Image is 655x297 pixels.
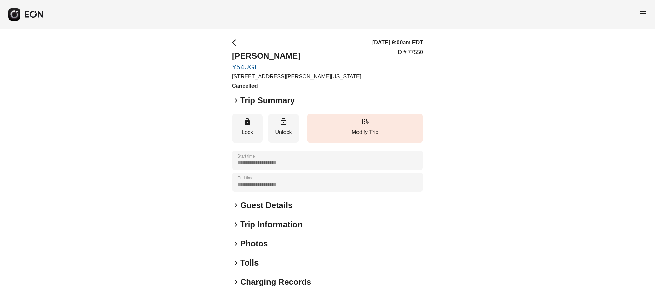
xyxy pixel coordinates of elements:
[235,128,259,136] p: Lock
[372,39,423,47] h3: [DATE] 9:00am EDT
[279,118,288,126] span: lock_open
[240,276,311,287] h2: Charging Records
[361,118,369,126] span: edit_road
[232,259,240,267] span: keyboard_arrow_right
[310,128,420,136] p: Modify Trip
[232,240,240,248] span: keyboard_arrow_right
[240,257,259,268] h2: Tolls
[240,95,295,106] h2: Trip Summary
[232,201,240,210] span: keyboard_arrow_right
[240,238,268,249] h2: Photos
[272,128,295,136] p: Unlock
[240,219,303,230] h2: Trip Information
[232,114,263,143] button: Lock
[268,114,299,143] button: Unlock
[232,63,361,71] a: Y54UGL
[240,200,292,211] h2: Guest Details
[307,114,423,143] button: Modify Trip
[232,220,240,229] span: keyboard_arrow_right
[639,9,647,17] span: menu
[232,82,361,90] h3: Cancelled
[232,72,361,81] p: [STREET_ADDRESS][PERSON_NAME][US_STATE]
[232,278,240,286] span: keyboard_arrow_right
[243,118,251,126] span: lock
[396,48,423,56] p: ID # 77550
[232,96,240,105] span: keyboard_arrow_right
[232,51,361,62] h2: [PERSON_NAME]
[232,39,240,47] span: arrow_back_ios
